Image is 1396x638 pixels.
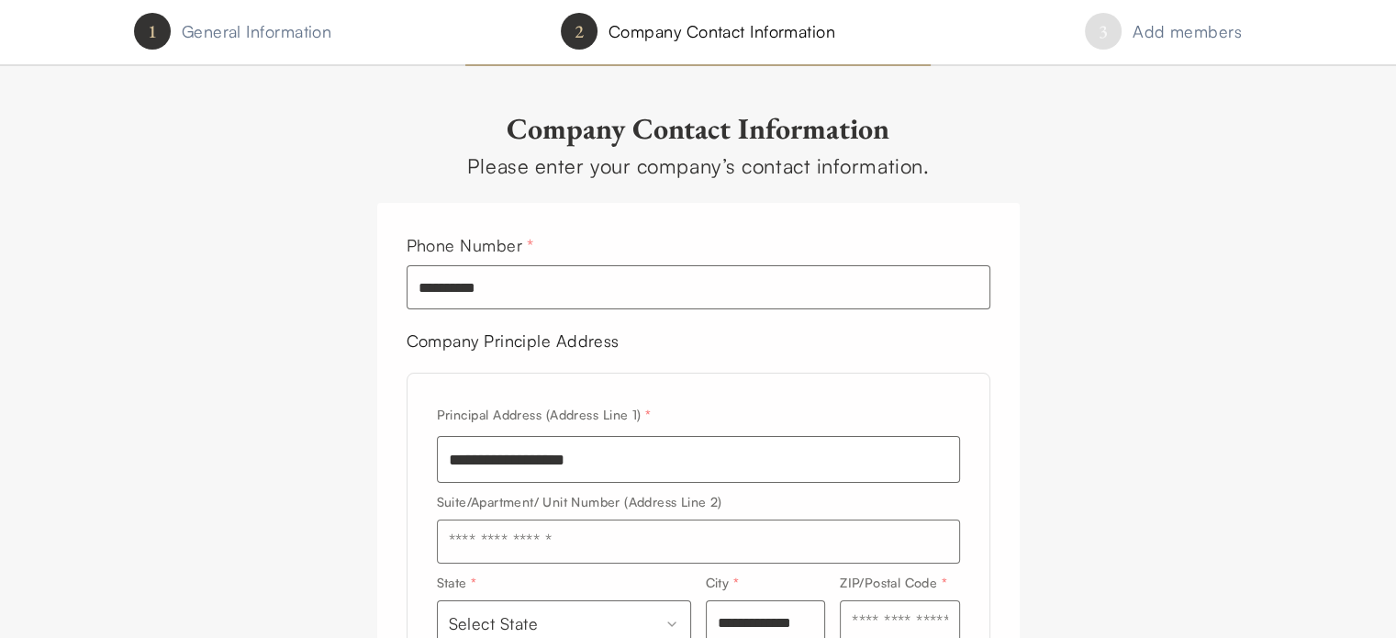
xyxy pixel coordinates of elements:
label: State [437,575,477,590]
h6: 3 [1099,18,1108,44]
h6: 1 [147,18,156,44]
label: City [706,575,739,590]
label: Suite/Apartment/ Unit Number (Address Line 2) [437,494,722,509]
h6: 2 [575,18,584,44]
div: Company Principle Address [407,328,990,354]
span: General Information [182,18,332,45]
h2: Company Contact Information [377,110,1020,147]
label: ZIP/Postal Code [840,575,947,590]
span: Company Contact Information [609,18,835,45]
span: Add members [1133,18,1242,45]
label: Phone Number [407,235,534,255]
div: Please enter your company’s contact information. [377,151,1020,181]
label: Principal Address (Address Line 1) [437,407,652,422]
